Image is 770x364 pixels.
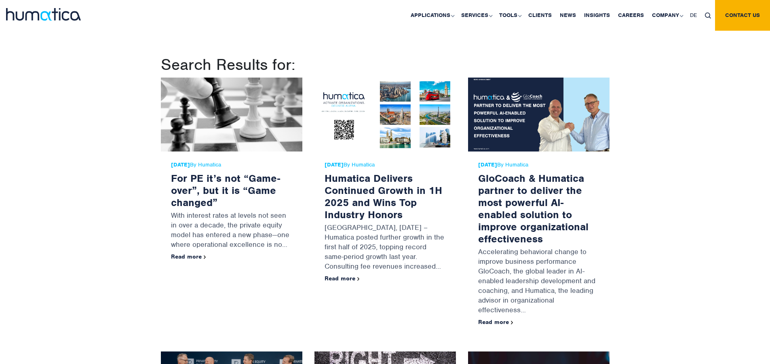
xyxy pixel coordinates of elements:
[325,161,344,168] strong: [DATE]
[478,172,589,245] a: GloCoach & Humatica partner to deliver the most powerful AI-enabled solution to improve organizat...
[161,55,610,74] h1: Search Results for:
[325,162,446,168] span: By Humatica
[6,8,81,21] img: logo
[511,321,513,324] img: arrowicon
[690,12,697,19] span: DE
[325,172,442,221] a: Humatica Delivers Continued Growth in 1H 2025 and Wins Top Industry Honors
[468,78,610,151] img: GloCoach & Humatica partner to deliver the most powerful AI-enabled solution to improve organizat...
[478,318,513,326] a: Read more
[478,161,497,168] strong: [DATE]
[171,162,292,168] span: By Humatica
[478,162,599,168] span: By Humatica
[171,161,190,168] strong: [DATE]
[314,78,456,151] img: Humatica Delivers Continued Growth in 1H 2025 and Wins Top Industry Honors
[325,275,360,282] a: Read more
[705,13,711,19] img: search_icon
[325,221,446,275] p: [GEOGRAPHIC_DATA], [DATE] – Humatica posted further growth in the first half of 2025, topping rec...
[204,255,206,259] img: arrowicon
[171,253,206,260] a: Read more
[171,208,292,253] p: With interest rates at levels not seen in over a decade, the private equity model has entered a n...
[478,245,599,319] p: Accelerating behavioral change to improve business performance GloCoach, the global leader in AI-...
[171,172,280,209] a: For PE it’s not “Game-over”, but it is “Game changed”
[161,78,302,151] img: For PE it’s not “Game-over”, but it is “Game changed”
[357,277,360,281] img: arrowicon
